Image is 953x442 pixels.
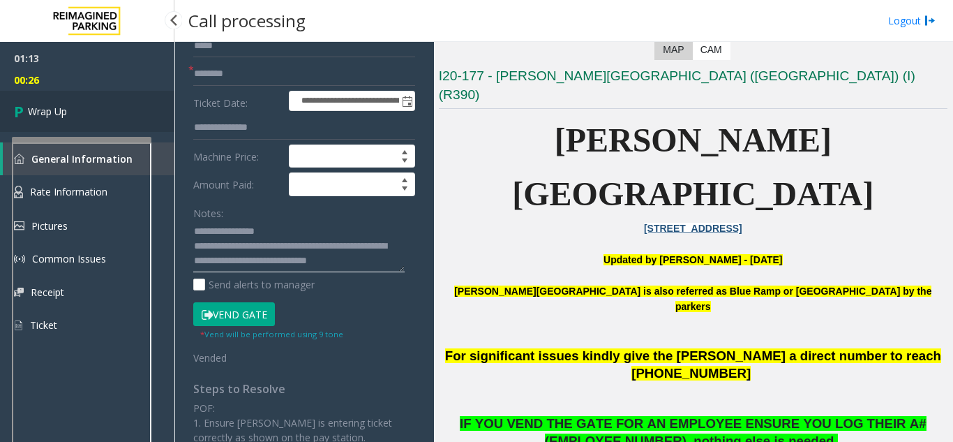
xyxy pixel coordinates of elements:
label: Map [654,40,692,60]
label: Amount Paid: [190,172,285,196]
span: Increase value [395,145,414,156]
a: [STREET_ADDRESS] [644,223,742,234]
a: Logout [888,13,936,28]
label: Notes: [193,201,223,221]
img: logout [924,13,936,28]
h3: I20-177 - [PERSON_NAME][GEOGRAPHIC_DATA] ([GEOGRAPHIC_DATA]) (I) (R390) [439,67,947,109]
span: Decrease value [395,156,414,168]
label: Machine Price: [190,145,285,168]
label: Send alerts to manager [193,277,315,292]
b: [PERSON_NAME][GEOGRAPHIC_DATA] is also referred as Blue Ramp or [GEOGRAPHIC_DATA] by the parkers [454,286,931,312]
span: Decrease value [395,184,414,196]
a: General Information [3,142,174,175]
span: For significant issues kindly give the [PERSON_NAME] a direct number to reach [PHONE_NUMBER] [445,348,941,381]
h4: Steps to Resolve [193,383,415,396]
font: Updated by [PERSON_NAME] - [DATE] [603,254,782,265]
span: Increase value [395,173,414,184]
label: CAM [692,40,730,60]
span: Toggle popup [399,91,414,111]
h3: Call processing [181,3,313,38]
button: Vend Gate [193,302,275,326]
span: Wrap Up [28,104,67,119]
span: [PERSON_NAME][GEOGRAPHIC_DATA] [512,121,873,212]
span: Vended [193,351,227,364]
label: Ticket Date: [190,91,285,112]
small: Vend will be performed using 9 tone [200,329,343,339]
